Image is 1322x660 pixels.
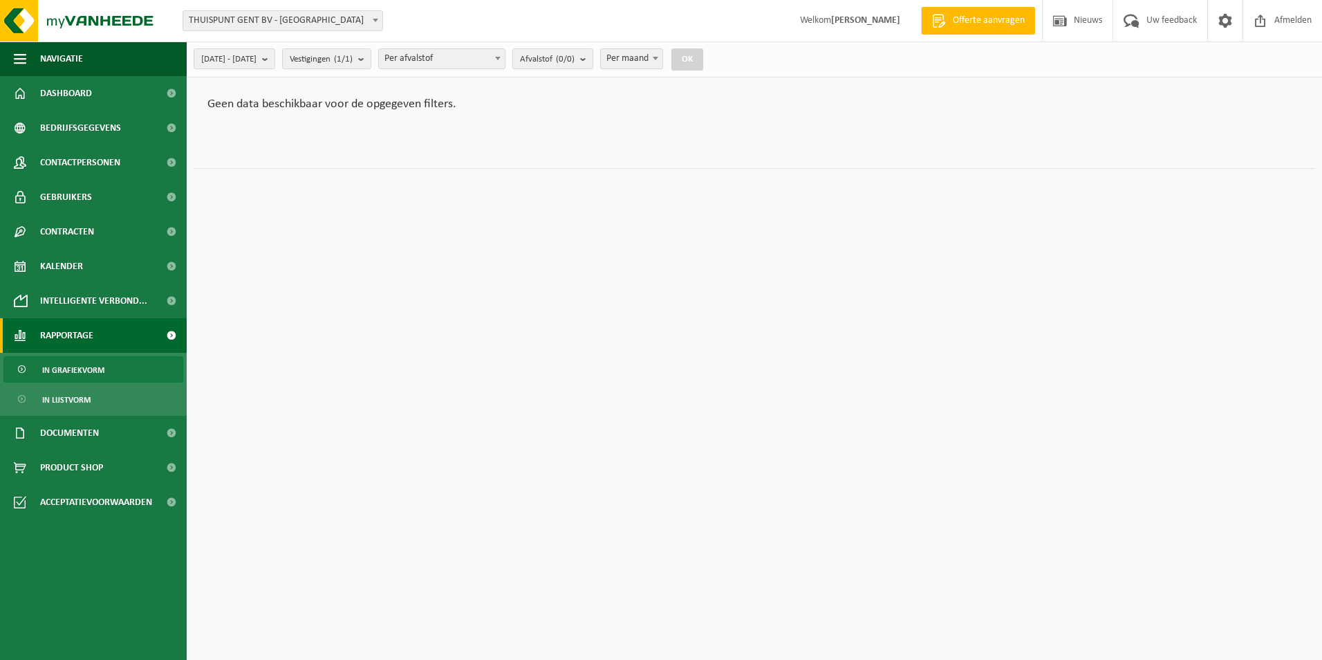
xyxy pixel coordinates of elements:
count: (1/1) [334,55,353,64]
span: [DATE] - [DATE] [201,49,257,70]
a: In grafiekvorm [3,356,183,383]
span: In lijstvorm [42,387,91,413]
span: Contactpersonen [40,145,120,180]
div: Geen data beschikbaar voor de opgegeven filters. [194,84,1315,125]
span: Gebruikers [40,180,92,214]
span: Contracten [40,214,94,249]
count: (0/0) [556,55,575,64]
button: Vestigingen(1/1) [282,48,371,69]
span: Bedrijfsgegevens [40,111,121,145]
span: Per maand [600,48,663,69]
span: Afvalstof [520,49,575,70]
span: Intelligente verbond... [40,284,147,318]
span: THUISPUNT GENT BV - GENT [183,11,382,30]
span: Offerte aanvragen [949,14,1028,28]
span: Documenten [40,416,99,450]
span: Kalender [40,249,83,284]
span: Per afvalstof [378,48,505,69]
button: [DATE] - [DATE] [194,48,275,69]
button: Afvalstof(0/0) [512,48,593,69]
span: Product Shop [40,450,103,485]
span: In grafiekvorm [42,357,104,383]
span: Dashboard [40,76,92,111]
span: THUISPUNT GENT BV - GENT [183,10,383,31]
a: Offerte aanvragen [921,7,1035,35]
span: Vestigingen [290,49,353,70]
strong: [PERSON_NAME] [831,15,900,26]
a: In lijstvorm [3,386,183,412]
span: Per afvalstof [379,49,505,68]
span: Navigatie [40,42,83,76]
button: OK [671,48,703,71]
span: Per maand [601,49,662,68]
span: Acceptatievoorwaarden [40,485,152,520]
span: Rapportage [40,318,93,353]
